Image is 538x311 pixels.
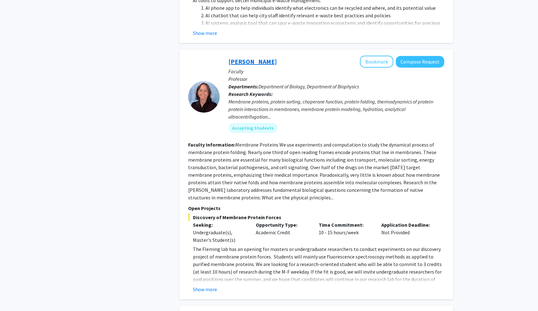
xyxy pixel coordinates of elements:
[396,56,444,68] button: Compose Request to Karen Fleming
[259,83,359,90] span: Department of Biology, Department of Biophysics
[188,204,444,212] p: Open Projects
[188,142,440,201] fg-read-more: Membrane Proteins We use experiments and computation to study the dynamical process of membrane p...
[188,142,235,148] b: Faculty Information:
[377,221,440,244] div: Not Provided
[193,29,217,37] button: Show more
[205,12,444,19] li: AI chatbot that can help city staff identify relevant e-waste best practices and policies
[319,221,372,229] p: Time Commitment:
[314,221,377,244] div: 10 - 15 hours/week
[193,229,246,244] div: Undergraduate(s), Master's Student(s)
[205,19,444,34] li: AI systems analysis tool that can spur e-waste innovation ecosystems and identify opportunities f...
[228,58,277,65] a: [PERSON_NAME]
[228,91,273,97] b: Research Keywords:
[205,4,444,12] li: AI phone app to help individuals identify what electronics can be recycled and where, and its pot...
[381,221,435,229] p: Application Deadline:
[228,98,444,120] div: Membrane proteins, protein sorting, chaperone function, protein folding, thermodynamics of protei...
[228,75,444,83] p: Professor
[360,56,393,68] button: Add Karen Fleming to Bookmarks
[251,221,314,244] div: Academic Credit
[193,245,444,298] p: The Fleming lab has an opening for masters or undergraduate researchers to conduct experiments on...
[256,221,309,229] p: Opportunity Type:
[228,68,444,75] p: Faculty
[193,286,217,293] button: Show more
[228,83,259,90] b: Departments:
[193,221,246,229] p: Seeking:
[5,283,27,306] iframe: Chat
[228,123,277,133] mat-chip: Accepting Students
[188,214,444,221] span: Discovery of Membrane Protein Forces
